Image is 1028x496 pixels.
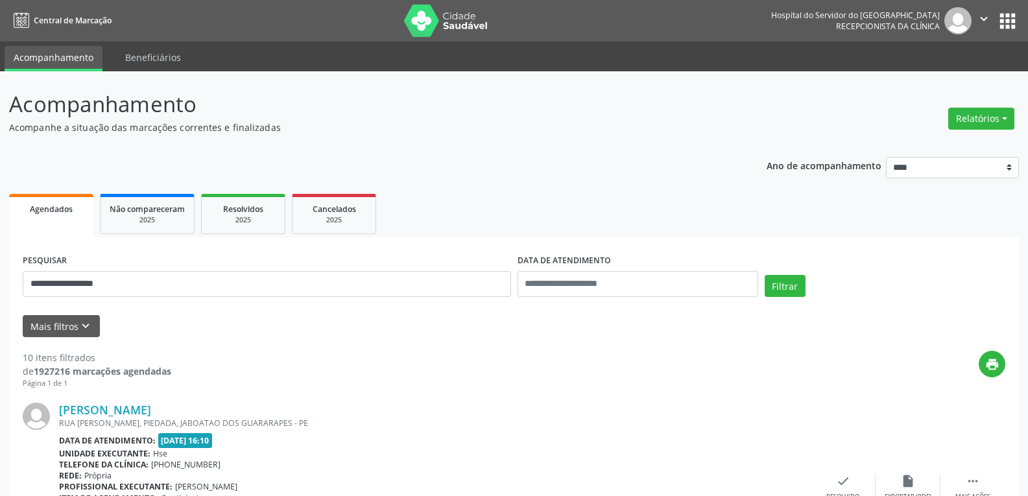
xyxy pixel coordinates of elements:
b: Telefone da clínica: [59,459,149,470]
div: RUA [PERSON_NAME], PIEDADA, JABOATAO DOS GUARARAPES - PE [59,418,811,429]
i:  [966,474,980,488]
span: Própria [84,470,112,481]
img: img [23,403,50,430]
div: Página 1 de 1 [23,378,171,389]
button: apps [996,10,1019,32]
b: Data de atendimento: [59,435,156,446]
span: [PERSON_NAME] [175,481,237,492]
i: keyboard_arrow_down [78,319,93,333]
p: Acompanhe a situação das marcações correntes e finalizadas [9,121,716,134]
span: [PHONE_NUMBER] [151,459,221,470]
b: Rede: [59,470,82,481]
span: Não compareceram [110,204,185,215]
b: Unidade executante: [59,448,150,459]
div: 2025 [211,215,276,225]
a: Acompanhamento [5,46,102,71]
span: Central de Marcação [34,15,112,26]
p: Ano de acompanhamento [767,157,881,173]
i: print [985,357,999,372]
a: Central de Marcação [9,10,112,31]
button:  [972,7,996,34]
span: Agendados [30,204,73,215]
button: Relatórios [948,108,1014,130]
span: Hse [153,448,167,459]
span: [DATE] 16:10 [158,433,213,448]
i: check [836,474,850,488]
img: img [944,7,972,34]
i: insert_drive_file [901,474,915,488]
div: de [23,364,171,378]
label: DATA DE ATENDIMENTO [518,251,611,271]
div: Hospital do Servidor do [GEOGRAPHIC_DATA] [771,10,940,21]
span: Resolvidos [223,204,263,215]
p: Acompanhamento [9,88,716,121]
div: 2025 [110,215,185,225]
span: Cancelados [313,204,356,215]
b: Profissional executante: [59,481,173,492]
label: PESQUISAR [23,251,67,271]
span: Recepcionista da clínica [836,21,940,32]
a: Beneficiários [116,46,190,69]
strong: 1927216 marcações agendadas [34,365,171,377]
div: 10 itens filtrados [23,351,171,364]
i:  [977,12,991,26]
button: print [979,351,1005,377]
button: Filtrar [765,275,806,297]
a: [PERSON_NAME] [59,403,151,417]
div: 2025 [302,215,366,225]
button: Mais filtroskeyboard_arrow_down [23,315,100,338]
